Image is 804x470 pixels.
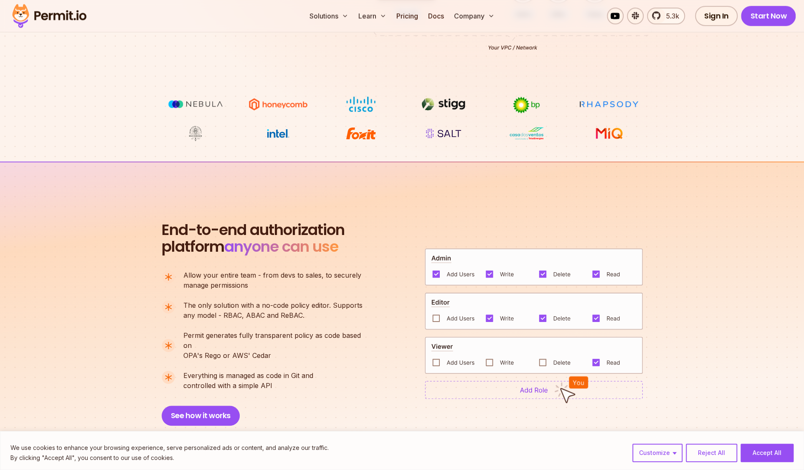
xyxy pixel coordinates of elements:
img: Rhapsody Health [578,96,640,112]
span: Allow your entire team - from devs to sales, to securely [183,270,361,280]
img: Intel [247,125,309,141]
p: controlled with a simple API [183,370,313,391]
img: Honeycomb [247,96,309,112]
a: Sign In [695,6,738,26]
button: Learn [355,8,390,24]
span: Everything is managed as code in Git and [183,370,313,381]
p: We use cookies to enhance your browsing experience, serve personalized ads or content, and analyz... [10,443,329,453]
h2: platform [162,222,345,255]
button: Company [451,8,498,24]
button: Accept All [741,444,794,462]
span: 5.3k [661,11,679,21]
span: The only solution with a no-code policy editor. Supports [183,300,363,310]
p: any model - RBAC, ABAC and ReBAC. [183,300,363,320]
img: Maricopa County Recorder\'s Office [164,125,227,141]
a: Start Now [741,6,796,26]
a: 5.3k [647,8,685,24]
a: Docs [425,8,447,24]
p: manage permissions [183,270,361,290]
img: Cisco [330,96,392,112]
span: Permit generates fully transparent policy as code based on [183,330,370,350]
img: salt [412,125,475,141]
p: OPA's Rego or AWS' Cedar [183,330,370,360]
img: Nebula [164,96,227,112]
button: Solutions [306,8,352,24]
img: bp [495,96,558,114]
span: anyone can use [224,236,338,257]
p: By clicking "Accept All", you consent to our use of cookies. [10,453,329,463]
img: Permit logo [8,2,90,30]
a: Pricing [393,8,421,24]
span: End-to-end authorization [162,222,345,238]
img: Foxit [330,125,392,141]
img: Casa dos Ventos [495,125,558,141]
button: Customize [632,444,682,462]
button: Reject All [686,444,737,462]
img: Stigg [412,96,475,112]
img: MIQ [581,126,637,140]
button: See how it works [162,406,240,426]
